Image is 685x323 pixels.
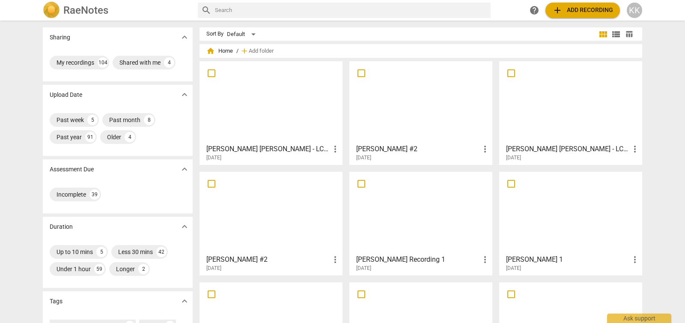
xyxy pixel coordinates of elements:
span: [DATE] [206,154,221,161]
a: [PERSON_NAME] #2[DATE] [352,64,489,161]
span: [DATE] [206,265,221,272]
h3: Lisa Beeler 1 [506,254,630,265]
div: 5 [96,247,107,257]
span: [DATE] [506,265,521,272]
span: Add folder [249,48,274,54]
div: Incomplete [57,190,86,199]
button: KK [627,3,642,18]
div: Ask support [607,314,671,323]
p: Upload Date [50,90,82,99]
span: expand_more [179,221,190,232]
span: more_vert [480,144,490,154]
div: Past year [57,133,82,141]
a: [PERSON_NAME] [PERSON_NAME] - LCOP COACHING RECORDING _1-20251006_175040-Meeting Recording[DATE] [203,64,340,161]
input: Search [215,3,487,17]
img: Logo [43,2,60,19]
div: Older [107,133,121,141]
span: [DATE] [506,154,521,161]
p: Duration [50,222,73,231]
a: LogoRaeNotes [43,2,191,19]
span: Home [206,47,233,55]
a: Help [527,3,542,18]
div: 59 [94,264,104,274]
span: more_vert [630,254,640,265]
button: Table view [622,28,635,41]
div: Past month [109,116,140,124]
span: add [240,47,249,55]
h3: Michelle Yamile - LCOP COACHING RECORDING _1-20251006_171217-Meeting Recording (2) [506,144,630,154]
span: / [236,48,238,54]
div: Less 30 mins [118,248,153,256]
p: Sharing [50,33,70,42]
span: view_module [598,29,608,39]
h3: Joe Brennan #2 [356,144,480,154]
div: 5 [87,115,98,125]
a: [PERSON_NAME] #2[DATE] [203,175,340,272]
div: 39 [89,189,100,200]
span: more_vert [330,254,340,265]
div: Shared with me [119,58,161,67]
div: Up to 10 mins [57,248,93,256]
div: 4 [125,132,135,142]
div: Under 1 hour [57,265,91,273]
span: search [201,5,211,15]
span: expand_more [179,90,190,100]
span: more_vert [480,254,490,265]
button: Upload [545,3,620,18]
span: home [206,47,215,55]
h3: Michelle Yamile - LCOP COACHING RECORDING _1-20251006_175040-Meeting Recording [206,144,330,154]
h3: Ken Kundis #2 [206,254,330,265]
button: Show more [178,88,191,101]
span: expand_more [179,296,190,306]
div: Longer [116,265,135,273]
span: view_list [611,29,621,39]
div: 91 [85,132,95,142]
p: Assessment Due [50,165,94,174]
div: Sort By [206,31,223,37]
span: help [529,5,539,15]
span: more_vert [630,144,640,154]
span: Add recording [552,5,613,15]
h2: RaeNotes [63,4,108,16]
div: 104 [98,57,108,68]
div: 8 [144,115,154,125]
span: table_chart [625,30,633,38]
a: [PERSON_NAME] 1[DATE] [502,175,639,272]
span: add [552,5,563,15]
span: [DATE] [356,265,371,272]
button: Show more [178,220,191,233]
div: 42 [156,247,167,257]
span: more_vert [330,144,340,154]
p: Tags [50,297,63,306]
a: [PERSON_NAME] Recording 1[DATE] [352,175,489,272]
div: 4 [164,57,174,68]
div: Default [227,27,259,41]
div: Past week [57,116,84,124]
button: Tile view [597,28,610,41]
button: Show more [178,163,191,176]
a: [PERSON_NAME] [PERSON_NAME] - LCOP COACHING RECORDING _1-20251006_171217-Meeting Recording (2)[DATE] [502,64,639,161]
div: 2 [138,264,149,274]
span: expand_more [179,32,190,42]
h3: Nicole Morris Recording 1 [356,254,480,265]
button: List view [610,28,622,41]
button: Show more [178,31,191,44]
button: Show more [178,295,191,308]
span: expand_more [179,164,190,174]
div: My recordings [57,58,94,67]
span: [DATE] [356,154,371,161]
